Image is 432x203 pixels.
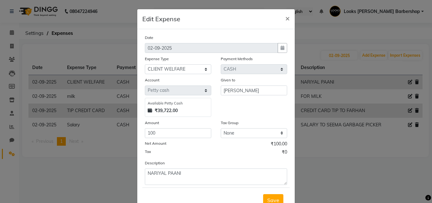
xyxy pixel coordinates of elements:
[221,56,253,62] label: Payment Methods
[145,149,151,155] label: Tax
[221,120,238,126] label: Tax Group
[145,35,153,41] label: Date
[155,107,178,114] strong: ₹39,722.00
[145,128,211,138] input: Amount
[271,141,287,149] span: ₹100.00
[142,14,180,24] h5: Edit Expense
[145,120,159,126] label: Amount
[280,9,295,27] button: Close
[221,86,287,95] input: Given to
[282,149,287,157] span: ₹0
[145,56,169,62] label: Expense Type
[145,141,166,146] label: Net Amount
[145,160,165,166] label: Description
[148,101,208,106] div: Available Petty Cash
[145,77,159,83] label: Account
[221,77,235,83] label: Given to
[285,13,290,23] span: ×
